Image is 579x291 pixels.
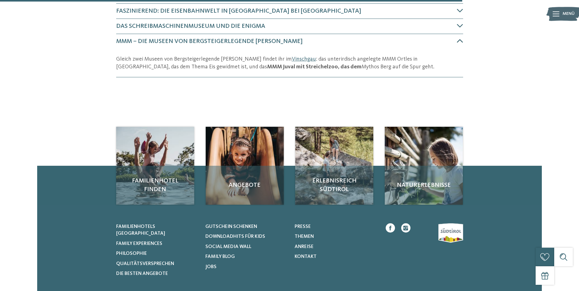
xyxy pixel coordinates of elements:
[122,177,188,194] span: Familienhotel finden
[295,233,376,240] a: Themen
[295,127,373,205] a: Museum für Kinder in Südtirol Erlebnisreich Südtirol
[116,23,265,29] span: Das Schreibmaschinenmuseum und die Enigma
[295,254,317,259] span: Kontakt
[295,253,376,260] a: Kontakt
[295,224,311,229] span: Presse
[385,127,463,205] a: Museum für Kinder in Südtirol Naturerlebnisse
[116,38,303,45] span: MMM – die Museen von Bergsteigerlegende [PERSON_NAME]
[116,271,168,276] span: Die besten Angebote
[205,224,257,229] span: Gutschein schenken
[116,223,198,237] a: Familienhotels [GEOGRAPHIC_DATA]
[116,240,198,247] a: Family Experiences
[205,253,287,260] a: Family Blog
[205,263,287,270] a: Jobs
[116,8,361,14] span: Faszinierend: die Eisenbahnwelt in [GEOGRAPHIC_DATA] bei [GEOGRAPHIC_DATA]
[292,56,316,62] a: Vinschgau
[205,223,287,230] a: Gutschein schenken
[295,223,376,230] a: Presse
[116,127,194,205] img: Museum für Kinder in Südtirol
[295,127,373,205] img: Museum für Kinder in Südtirol
[295,243,376,250] a: Anreise
[267,64,362,70] strong: MMM Juval mit Streichelzoo, das dem
[206,127,284,205] img: Museum für Kinder in Südtirol
[116,250,198,257] a: Philosophie
[116,251,147,256] span: Philosophie
[116,224,165,236] span: Familienhotels [GEOGRAPHIC_DATA]
[385,127,463,205] img: Museum für Kinder in Südtirol
[116,260,198,267] a: Qualitätsversprechen
[205,233,287,240] a: Downloadhits für Kids
[205,243,287,250] a: Social Media Wall
[212,181,278,190] span: Angebote
[205,254,235,259] span: Family Blog
[301,177,367,194] span: Erlebnisreich Südtirol
[116,261,174,266] span: Qualitätsversprechen
[205,244,251,249] span: Social Media Wall
[116,127,194,205] a: Museum für Kinder in Südtirol Familienhotel finden
[206,127,284,205] a: Museum für Kinder in Südtirol Angebote
[295,244,314,249] span: Anreise
[295,234,314,239] span: Themen
[205,264,217,269] span: Jobs
[116,241,162,246] span: Family Experiences
[205,234,265,239] span: Downloadhits für Kids
[116,55,463,71] p: Gleich zwei Museen von Bergsteigerlegende [PERSON_NAME] findet ihr im : das unterirdisch angelegt...
[391,181,457,190] span: Naturerlebnisse
[116,270,198,277] a: Die besten Angebote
